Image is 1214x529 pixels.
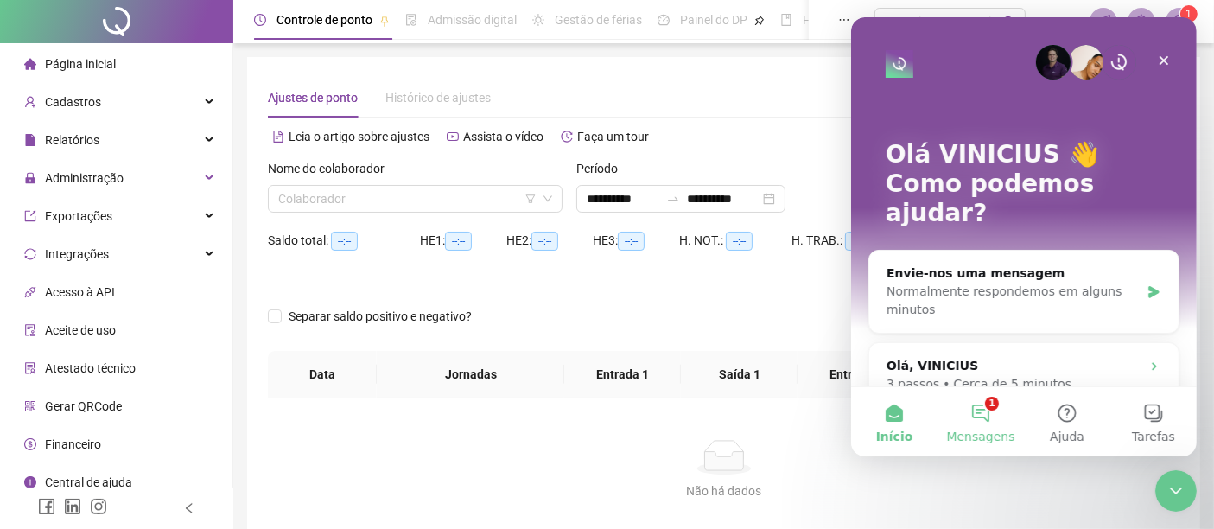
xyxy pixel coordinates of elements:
span: Faça um tour [577,130,649,143]
span: history [561,131,573,143]
span: search [1003,16,1016,29]
span: --:-- [845,232,872,251]
div: H. TRAB.: [791,231,912,251]
sup: Atualize o seu contato no menu Meus Dados [1180,5,1198,22]
span: Exportações [45,209,112,223]
span: --:-- [331,232,358,251]
span: Página inicial [45,57,116,71]
span: Relatórios [45,133,99,147]
div: HE 3: [593,231,679,251]
span: VINICIUS [1036,12,1079,31]
span: solution [24,362,36,374]
span: Gestão de férias [555,13,642,27]
div: H. NOT.: [679,231,791,251]
th: Entrada 2 [798,351,914,398]
span: swap-right [666,192,680,206]
span: sync [24,248,36,260]
span: Gerar QRCode [45,399,122,413]
span: youtube [447,131,459,143]
label: Período [576,159,629,178]
button: Mensagens [86,370,173,439]
img: 59819 [1166,9,1192,35]
span: book [780,14,792,26]
span: left [183,502,195,514]
span: --:-- [445,232,472,251]
span: Leia o artigo sobre ajustes [289,130,429,143]
span: file [24,134,36,146]
span: file-text [272,131,284,143]
span: Admissão digital [428,13,517,27]
div: Olá, VINICIUS3 passos•Cerca de 5 minutos [17,325,328,449]
th: Entrada 1 [564,351,681,398]
span: Folha de pagamento [803,13,913,27]
span: Ajustes de ponto [268,91,358,105]
span: Acesso à API [45,285,115,299]
span: to [666,192,680,206]
button: Tarefas [259,370,346,439]
span: qrcode [24,400,36,412]
div: Não há dados [289,481,1159,500]
span: Cadastros [45,95,101,109]
span: ellipsis [838,14,850,26]
span: audit [24,324,36,336]
span: api [24,286,36,298]
span: clock-circle [254,14,266,26]
p: • [92,358,99,376]
span: Tarefas [281,413,324,425]
span: Início [25,413,62,425]
span: Painel do DP [680,13,747,27]
span: info-circle [24,476,36,488]
span: lock [24,172,36,184]
span: dollar [24,438,36,450]
span: notification [1096,14,1111,29]
span: filter [525,194,536,204]
span: 1 [1186,8,1192,20]
span: bell [1134,14,1149,29]
span: pushpin [754,16,765,26]
span: user-add [24,96,36,108]
span: --:-- [726,232,753,251]
span: linkedin [64,498,81,515]
span: --:-- [618,232,645,251]
div: Fechar [297,28,328,59]
th: Saída 1 [681,351,798,398]
span: --:-- [531,232,558,251]
span: Central de ajuda [45,475,132,489]
span: home [24,58,36,70]
button: Ajuda [173,370,259,439]
th: Jornadas [377,351,564,398]
label: Nome do colaborador [268,159,396,178]
span: pushpin [379,16,390,26]
span: export [24,210,36,222]
th: Data [268,351,377,398]
span: Administração [45,171,124,185]
span: instagram [90,498,107,515]
span: Separar saldo positivo e negativo? [282,307,479,326]
span: facebook [38,498,55,515]
p: Cerca de 5 minutos [103,358,221,376]
span: Mensagens [95,413,163,425]
span: file-done [405,14,417,26]
span: sun [532,14,544,26]
div: HE 1: [420,231,506,251]
iframe: Intercom live chat [1155,470,1197,512]
div: Olá, VINICIUS [35,340,127,358]
span: Ajuda [199,413,233,425]
span: Financeiro [45,437,101,451]
div: Saldo total: [268,231,420,251]
p: 3 passos [35,358,88,376]
span: Controle de ponto [276,13,372,27]
span: dashboard [658,14,670,26]
span: Assista o vídeo [463,130,543,143]
span: down [543,194,553,204]
iframe: Intercom live chat [851,17,1197,456]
